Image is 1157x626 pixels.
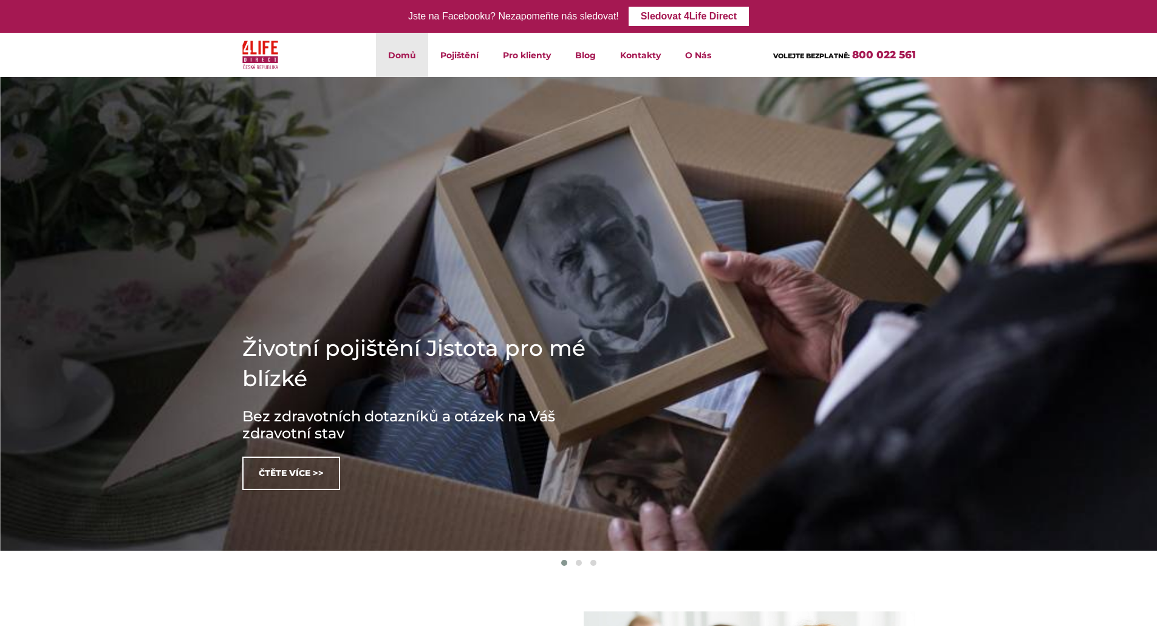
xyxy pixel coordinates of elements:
[852,49,916,61] a: 800 022 561
[376,33,428,77] a: Domů
[563,33,608,77] a: Blog
[242,408,607,442] h3: Bez zdravotních dotazníků a otázek na Váš zdravotní stav
[242,457,340,490] a: Čtěte více >>
[242,333,607,393] h1: Životní pojištění Jistota pro mé blízké
[242,38,279,72] img: 4Life Direct Česká republika logo
[608,33,673,77] a: Kontakty
[773,52,850,60] span: VOLEJTE BEZPLATNĚ:
[408,8,619,26] div: Jste na Facebooku? Nezapomeňte nás sledovat!
[629,7,749,26] a: Sledovat 4Life Direct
